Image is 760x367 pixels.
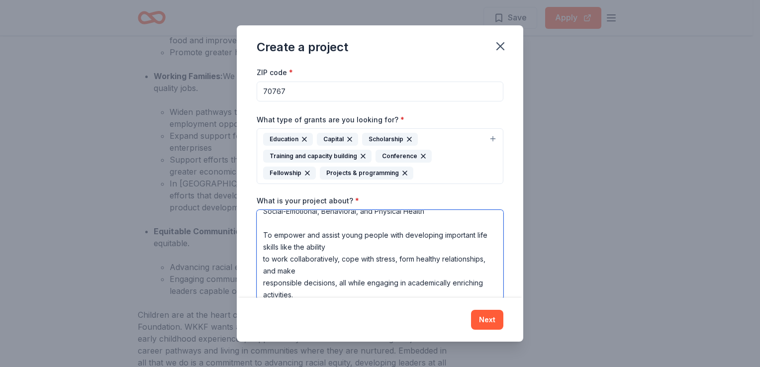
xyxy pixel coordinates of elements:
[362,133,418,146] div: Scholarship
[317,133,358,146] div: Capital
[471,310,503,330] button: Next
[263,133,313,146] div: Education
[257,210,503,299] textarea: Afterschool Program (My Sister’s Keeper / My Brother’s Keeper) to Improve Academic, Social-Emotio...
[257,39,348,55] div: Create a project
[263,150,372,163] div: Training and capacity building
[376,150,432,163] div: Conference
[320,167,413,180] div: Projects & programming
[257,82,503,101] input: 12345 (U.S. only)
[257,196,359,206] label: What is your project about?
[257,128,503,184] button: EducationCapitalScholarshipTraining and capacity buildingConferenceFellowshipProjects & programming
[257,68,293,78] label: ZIP code
[257,115,404,125] label: What type of grants are you looking for?
[263,167,316,180] div: Fellowship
